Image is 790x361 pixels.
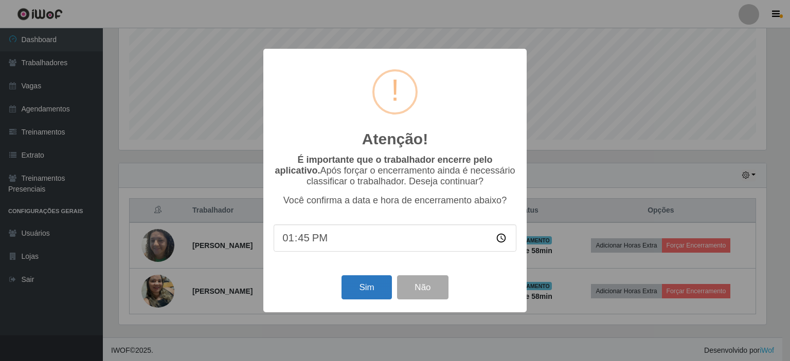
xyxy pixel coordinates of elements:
b: É importante que o trabalhador encerre pelo aplicativo. [275,155,492,176]
h2: Atenção! [362,130,428,148]
button: Não [397,275,448,299]
p: Você confirma a data e hora de encerramento abaixo? [274,195,516,206]
p: Após forçar o encerramento ainda é necessário classificar o trabalhador. Deseja continuar? [274,155,516,187]
button: Sim [342,275,391,299]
